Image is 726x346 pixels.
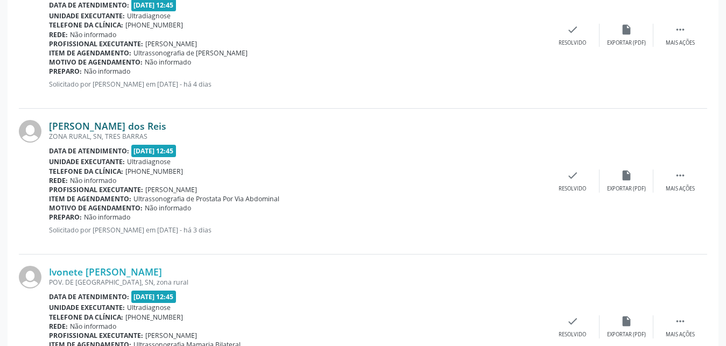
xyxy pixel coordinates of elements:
[145,39,197,48] span: [PERSON_NAME]
[49,292,129,301] b: Data de atendimento:
[607,39,646,47] div: Exportar (PDF)
[49,303,125,312] b: Unidade executante:
[49,11,125,20] b: Unidade executante:
[49,80,546,89] p: Solicitado por [PERSON_NAME] em [DATE] - há 4 dias
[145,331,197,340] span: [PERSON_NAME]
[84,213,130,222] span: Não informado
[49,67,82,76] b: Preparo:
[49,194,131,203] b: Item de agendamento:
[145,203,191,213] span: Não informado
[49,203,143,213] b: Motivo de agendamento:
[559,185,586,193] div: Resolvido
[559,331,586,338] div: Resolvido
[621,170,632,181] i: insert_drive_file
[145,185,197,194] span: [PERSON_NAME]
[49,213,82,222] b: Preparo:
[674,24,686,36] i: 
[84,67,130,76] span: Não informado
[666,185,695,193] div: Mais ações
[49,322,68,331] b: Rede:
[49,185,143,194] b: Profissional executante:
[559,39,586,47] div: Resolvido
[49,176,68,185] b: Rede:
[49,58,143,67] b: Motivo de agendamento:
[131,291,177,303] span: [DATE] 12:45
[674,170,686,181] i: 
[607,331,646,338] div: Exportar (PDF)
[567,315,579,327] i: check
[49,225,546,235] p: Solicitado por [PERSON_NAME] em [DATE] - há 3 dias
[666,39,695,47] div: Mais ações
[607,185,646,193] div: Exportar (PDF)
[49,39,143,48] b: Profissional executante:
[49,1,129,10] b: Data de atendimento:
[131,145,177,157] span: [DATE] 12:45
[19,120,41,143] img: img
[49,30,68,39] b: Rede:
[621,24,632,36] i: insert_drive_file
[49,157,125,166] b: Unidade executante:
[70,322,116,331] span: Não informado
[70,176,116,185] span: Não informado
[125,20,183,30] span: [PHONE_NUMBER]
[70,30,116,39] span: Não informado
[49,266,162,278] a: Ivonete [PERSON_NAME]
[49,48,131,58] b: Item de agendamento:
[567,170,579,181] i: check
[133,194,279,203] span: Ultrassonografia de Prostata Por Via Abdominal
[49,20,123,30] b: Telefone da clínica:
[49,132,546,141] div: ZONA RURAL, SN, TRES BARRAS
[49,146,129,156] b: Data de atendimento:
[49,120,166,132] a: [PERSON_NAME] dos Reis
[127,303,171,312] span: Ultradiagnose
[133,48,248,58] span: Ultrassonografia de [PERSON_NAME]
[621,315,632,327] i: insert_drive_file
[127,157,171,166] span: Ultradiagnose
[567,24,579,36] i: check
[125,167,183,176] span: [PHONE_NUMBER]
[49,278,546,287] div: POV. DE [GEOGRAPHIC_DATA], SN, zona rural
[666,331,695,338] div: Mais ações
[49,167,123,176] b: Telefone da clínica:
[49,331,143,340] b: Profissional executante:
[19,266,41,288] img: img
[674,315,686,327] i: 
[125,313,183,322] span: [PHONE_NUMBER]
[49,313,123,322] b: Telefone da clínica:
[127,11,171,20] span: Ultradiagnose
[145,58,191,67] span: Não informado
